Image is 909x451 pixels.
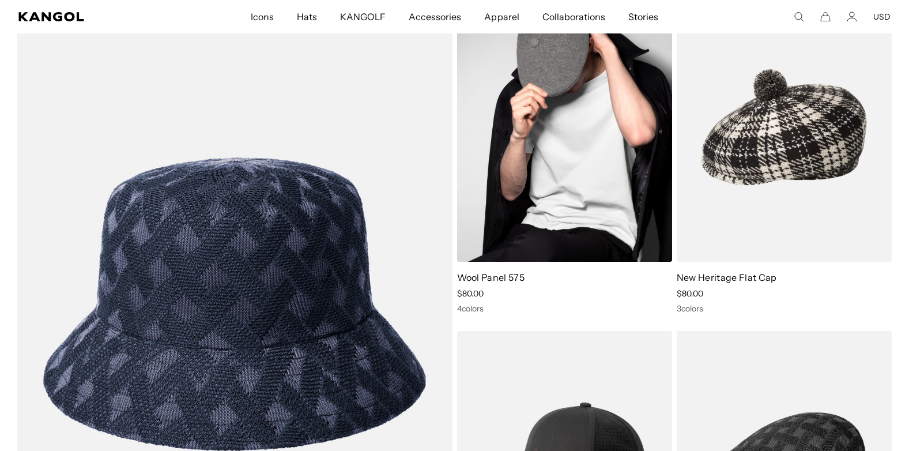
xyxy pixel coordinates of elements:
[820,12,831,22] button: Cart
[677,288,703,299] span: $80.00
[794,12,804,22] summary: Search here
[677,272,777,283] a: New Heritage Flat Cap
[457,303,672,314] div: 4 colors
[457,288,484,299] span: $80.00
[677,303,892,314] div: 3 colors
[18,12,165,21] a: Kangol
[847,12,857,22] a: Account
[457,272,525,283] a: Wool Panel 575
[873,12,891,22] button: USD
